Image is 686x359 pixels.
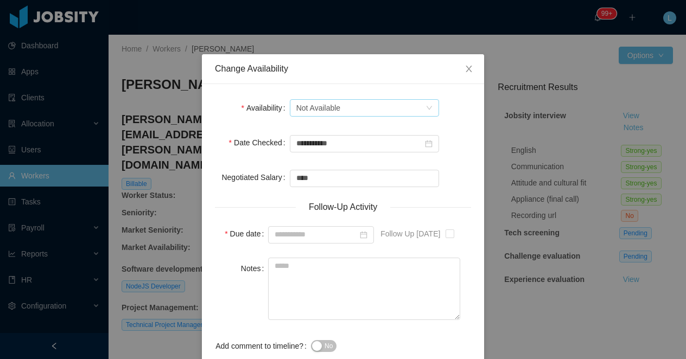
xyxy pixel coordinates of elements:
[221,173,289,182] label: Negotiated Salary
[215,63,471,75] div: Change Availability
[268,258,460,320] textarea: Notes
[290,170,439,187] input: Negotiated Salary
[325,341,333,351] span: No
[229,138,290,147] label: Date Checked
[454,54,484,85] button: Close
[241,264,268,273] label: Notes
[225,229,268,238] label: Due date
[215,342,311,350] label: Add comment to timeline?
[425,140,433,148] i: icon: calendar
[380,229,440,238] span: Follow Up [DATE]
[296,201,390,214] span: Follow-Up Activity
[241,104,289,112] label: Availability
[296,100,340,116] div: Not Available
[360,231,367,239] i: icon: calendar
[426,105,433,112] i: icon: down
[465,65,473,73] i: icon: close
